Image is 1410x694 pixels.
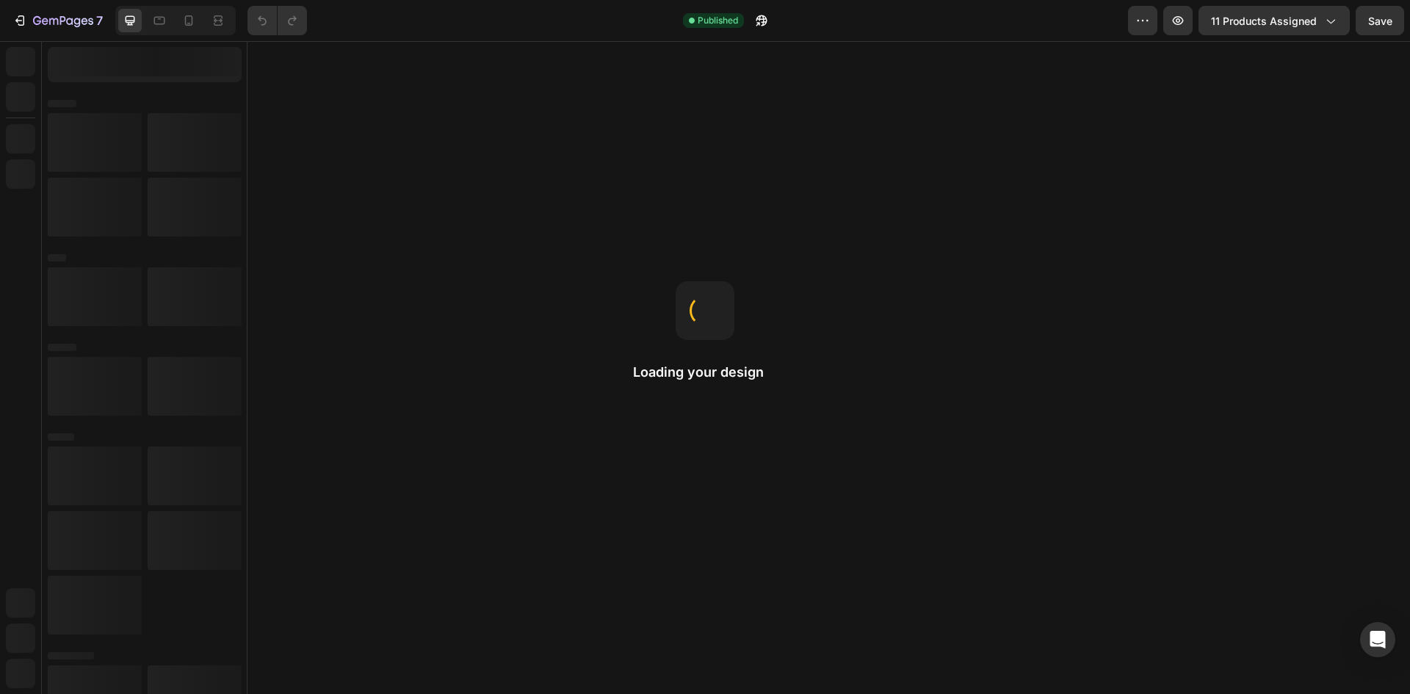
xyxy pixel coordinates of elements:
p: 7 [96,12,103,29]
span: Published [698,14,738,27]
h2: Loading your design [633,364,777,381]
div: Undo/Redo [247,6,307,35]
button: Save [1356,6,1404,35]
span: 11 products assigned [1211,13,1317,29]
button: 11 products assigned [1198,6,1350,35]
button: 7 [6,6,109,35]
div: Open Intercom Messenger [1360,622,1395,657]
span: Save [1368,15,1392,27]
